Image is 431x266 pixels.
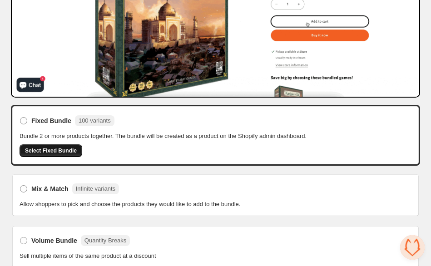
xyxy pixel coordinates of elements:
[31,116,71,125] span: Fixed Bundle
[20,132,307,141] span: Bundle 2 or more products together. The bundle will be created as a product on the Shopify admin ...
[31,184,69,193] span: Mix & Match
[25,147,77,154] span: Select Fixed Bundle
[31,236,77,245] span: Volume Bundle
[76,185,115,192] span: Infinite variants
[400,235,425,260] a: Open chat
[84,237,127,244] span: Quantity Breaks
[20,144,82,157] button: Select Fixed Bundle
[20,251,156,261] span: Sell multiple items of the same product at a discount
[79,117,111,124] span: 100 variants
[20,200,240,209] span: Allow shoppers to pick and choose the products they would like to add to the bundle.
